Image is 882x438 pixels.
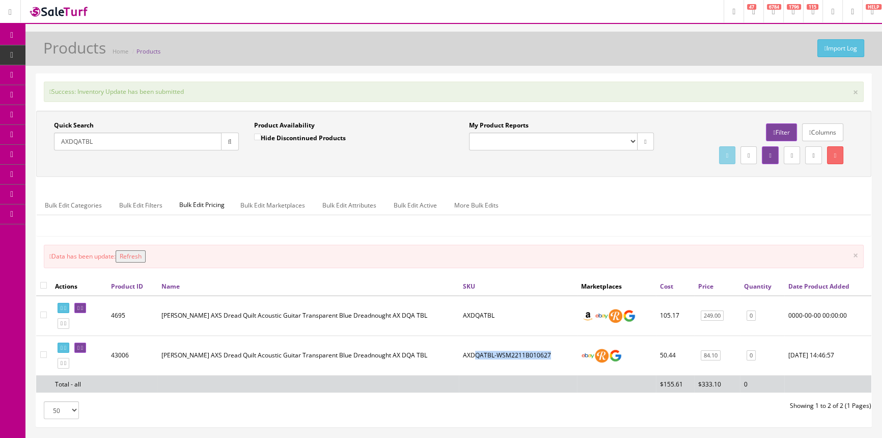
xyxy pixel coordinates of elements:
[157,336,459,375] td: Dean AXS Dread Quilt Acoustic Guitar Transparent Blue Dreadnought AX DQA TBL
[37,195,110,215] a: Bulk Edit Categories
[314,195,384,215] a: Bulk Edit Attributes
[656,336,694,375] td: 50.44
[744,282,771,291] a: Quantity
[784,296,871,336] td: 0000-00-00 00:00:00
[577,277,656,295] th: Marketplaces
[853,87,858,96] button: ×
[747,4,756,10] span: 47
[385,195,445,215] a: Bulk Edit Active
[44,82,864,102] div: Success: Inventory Update has been submitted
[111,282,143,291] a: Product ID
[51,277,107,295] th: Actions
[747,311,756,321] a: 0
[254,133,346,143] label: Hide Discontinued Products
[172,195,232,215] span: Bulk Edit Pricing
[107,336,157,375] td: 43006
[51,375,107,393] td: Total - all
[469,121,529,130] label: My Product Reports
[44,245,864,268] div: Data has been update:
[161,282,180,291] a: Name
[740,375,784,393] td: 0
[116,250,146,263] button: Refresh
[595,309,609,323] img: ebay
[157,296,459,336] td: Dean AXS Dread Quilt Acoustic Guitar Transparent Blue Dreadnought AX DQA TBL
[54,121,94,130] label: Quick Search
[622,309,636,323] img: google_shopping
[698,282,713,291] a: Price
[694,375,740,393] td: $333.10
[446,195,507,215] a: More Bulk Edits
[660,282,673,291] a: Cost
[767,4,781,10] span: 6784
[136,47,160,55] a: Products
[817,39,864,57] a: Import Log
[254,121,315,130] label: Product Availability
[454,401,879,410] div: Showing 1 to 2 of 2 (1 Pages)
[107,296,157,336] td: 4695
[656,296,694,336] td: 105.17
[784,336,871,375] td: 2025-07-14 14:46:57
[43,39,106,56] h1: Products
[866,4,881,10] span: HELP
[254,134,261,140] input: Hide Discontinued Products
[802,123,843,141] a: Columns
[113,47,128,55] a: Home
[232,195,313,215] a: Bulk Edit Marketplaces
[463,282,475,291] a: SKU
[595,349,609,363] img: reverb
[54,133,222,150] input: Search
[766,123,796,141] a: Filter
[609,309,622,323] img: reverb
[701,311,724,321] a: 249.00
[111,195,171,215] a: Bulk Edit Filters
[701,350,721,361] a: 84.10
[807,4,818,10] span: 115
[656,375,694,393] td: $155.61
[788,282,849,291] a: Date Product Added
[459,296,577,336] td: AXDQATBL
[459,336,577,375] td: AXDQATBL-WSM2211B010627
[29,5,90,18] img: SaleTurf
[747,350,756,361] a: 0
[853,250,858,260] button: ×
[787,4,801,10] span: 1796
[581,349,595,363] img: ebay
[609,349,622,363] img: google_shopping
[581,309,595,323] img: amazon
